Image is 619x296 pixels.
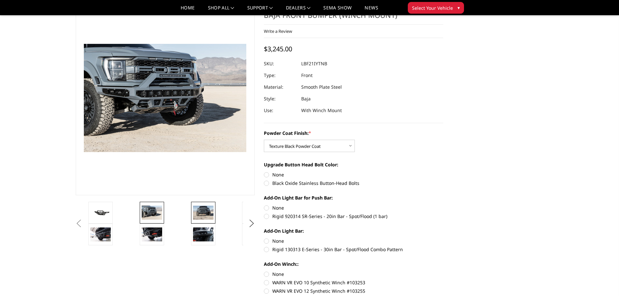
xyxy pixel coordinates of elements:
label: Rigid 130313 E-Series - 30in Bar - Spot/Flood Combo Pattern [264,246,443,253]
dt: Use: [264,105,296,116]
label: Add-On Light Bar: [264,227,443,234]
button: Next [247,219,256,228]
label: WARN VR EVO 10 Synthetic Winch #103253 [264,279,443,286]
label: None [264,238,443,244]
span: Select Your Vehicle [412,5,453,11]
button: Previous [74,219,84,228]
a: 2021-2025 Ford Raptor - Freedom Series - Baja Front Bumper (winch mount) [76,0,255,195]
dd: Front [301,70,313,81]
dd: LBF21IYTNB [301,58,327,70]
button: Select Your Vehicle [408,2,464,14]
a: shop all [208,6,234,15]
label: None [264,271,443,277]
a: SEMA Show [323,6,352,15]
dt: Style: [264,93,296,105]
a: Write a Review [264,28,292,34]
a: Home [181,6,195,15]
img: 2021-2025 Ford Raptor - Freedom Series - Baja Front Bumper (winch mount) [193,227,213,241]
dt: Type: [264,70,296,81]
img: 2021-2025 Ford Raptor - Freedom Series - Baja Front Bumper (winch mount) [90,227,111,241]
dd: Smooth Plate Steel [301,81,342,93]
span: $3,245.00 [264,45,292,53]
dt: Material: [264,81,296,93]
img: 2021-2025 Ford Raptor - Freedom Series - Baja Front Bumper (winch mount) [142,206,162,219]
a: Support [247,6,273,15]
label: WARN VR EVO 12 Synthetic Winch #103255 [264,288,443,294]
label: None [264,171,443,178]
label: Add-On Winch:: [264,261,443,267]
img: 2021-2025 Ford Raptor - Freedom Series - Baja Front Bumper (winch mount) [90,208,111,217]
img: 2021-2025 Ford Raptor - Freedom Series - Baja Front Bumper (winch mount) [142,227,162,241]
label: Black Oxide Stainless Button-Head Bolts [264,180,443,187]
label: Add-On Light Bar for Push Bar: [264,194,443,201]
a: Dealers [286,6,311,15]
a: News [365,6,378,15]
label: Rigid 920314 SR-Series - 20in Bar - Spot/Flood (1 bar) [264,213,443,220]
span: ▾ [458,4,460,11]
label: Powder Coat Finish: [264,130,443,136]
dd: Baja [301,93,311,105]
label: Upgrade Button Head Bolt Color: [264,161,443,168]
label: None [264,204,443,211]
img: 2021-2025 Ford Raptor - Freedom Series - Baja Front Bumper (winch mount) [193,206,213,219]
dd: With Winch Mount [301,105,342,116]
dt: SKU: [264,58,296,70]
